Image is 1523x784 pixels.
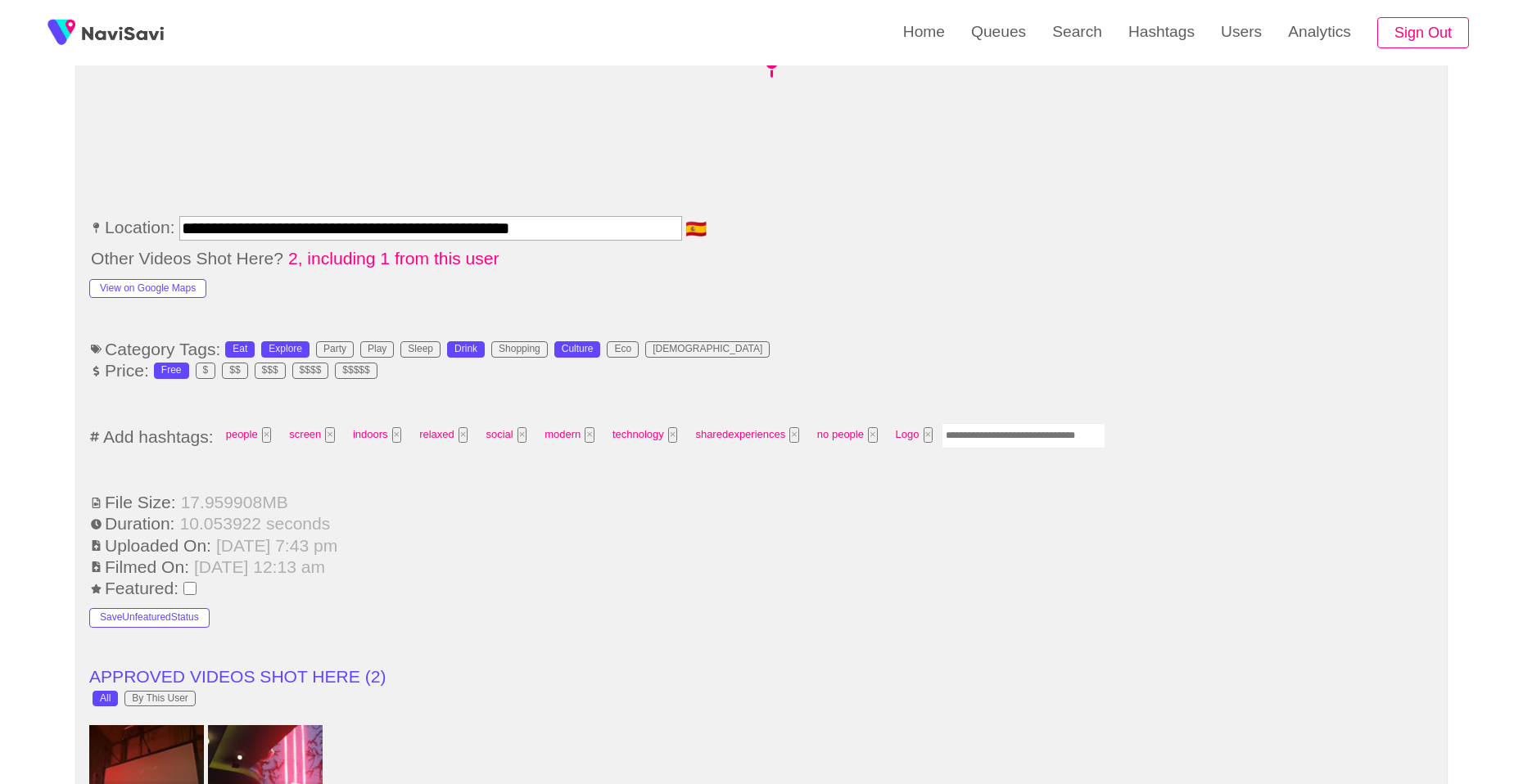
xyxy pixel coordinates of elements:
[229,365,240,376] div: $$
[408,344,433,355] div: Sleep
[82,25,164,41] img: fireSpot
[942,423,1105,448] input: Enter tag here and press return
[868,427,878,443] button: Tag at index 8 with value no people focussed. Press backspace to remove
[368,344,386,355] div: Play
[459,427,468,443] button: Tag at index 3 with value 2296 focussed. Press backspace to remove
[262,427,272,443] button: Tag at index 0 with value 2457 focussed. Press backspace to remove
[41,12,82,53] img: fireSpot
[614,344,631,355] div: Eco
[668,427,678,443] button: Tag at index 6 with value 6756 focussed. Press backspace to remove
[89,249,285,268] span: Other Videos Shot Here?
[323,344,346,355] div: Party
[161,365,182,376] div: Free
[89,218,176,237] span: Location:
[179,493,290,512] span: 17.959908 MB
[924,427,933,443] button: Tag at index 9 with value Logo focussed. Press backspace to remove
[89,276,206,295] a: View on Google Maps
[89,667,1434,687] li: APPROVED VIDEOS SHOT HERE ( 2 )
[540,422,599,448] span: modern
[608,422,682,448] span: technology
[221,422,277,448] span: people
[481,422,531,448] span: social
[89,361,151,381] span: Price:
[348,422,406,448] span: indoors
[517,427,527,443] button: Tag at index 4 with value 2294 focussed. Press backspace to remove
[89,608,210,628] button: SaveUnfeaturedStatus
[684,220,708,237] span: 🇪🇸
[203,365,209,376] div: $
[891,422,938,448] span: Logo
[89,536,213,556] span: Uploaded On:
[269,344,302,355] div: Explore
[300,365,322,376] div: $$$$
[89,279,206,299] button: View on Google Maps
[690,422,803,448] span: sharedexperiences
[262,365,278,376] div: $$$
[562,344,594,355] div: Culture
[812,422,883,448] span: no people
[454,344,477,355] div: Drink
[192,557,327,577] span: [DATE] 12:13 am
[585,427,594,443] button: Tag at index 5 with value 2390 focussed. Press backspace to remove
[215,536,339,556] span: [DATE] 7:43 pm
[178,514,332,534] span: 10.053922 seconds
[653,344,762,355] div: [DEMOGRAPHIC_DATA]
[89,557,191,577] span: Filmed On:
[89,579,180,598] span: Featured:
[284,422,340,448] span: screen
[1377,17,1469,49] button: Sign Out
[392,427,402,443] button: Tag at index 2 with value 2848 focussed. Press backspace to remove
[287,249,501,268] span: 2, including 1 from this user
[414,422,472,448] span: relaxed
[89,493,178,512] span: File Size:
[342,365,369,376] div: $$$$$
[325,427,335,443] button: Tag at index 1 with value 3514 focussed. Press backspace to remove
[132,693,188,705] div: By This User
[233,344,247,355] div: Eat
[102,427,215,447] span: Add hashtags:
[789,427,799,443] button: Tag at index 7 with value 488426 focussed. Press backspace to remove
[100,693,111,705] div: All
[89,514,176,534] span: Duration:
[499,344,540,355] div: Shopping
[89,340,222,359] span: Category Tags:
